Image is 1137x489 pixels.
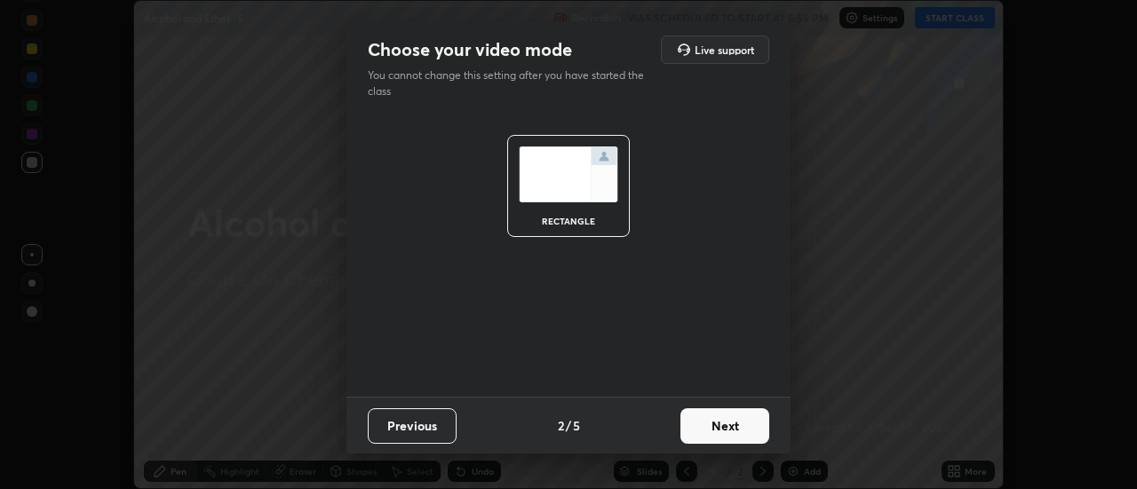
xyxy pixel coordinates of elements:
button: Next [680,408,769,444]
h5: Live support [695,44,754,55]
img: normalScreenIcon.ae25ed63.svg [519,146,618,202]
h4: 2 [558,416,564,435]
h4: 5 [573,416,580,435]
button: Previous [368,408,457,444]
p: You cannot change this setting after you have started the class [368,67,656,99]
h4: / [566,416,571,435]
h2: Choose your video mode [368,38,572,61]
div: rectangle [533,217,604,225]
